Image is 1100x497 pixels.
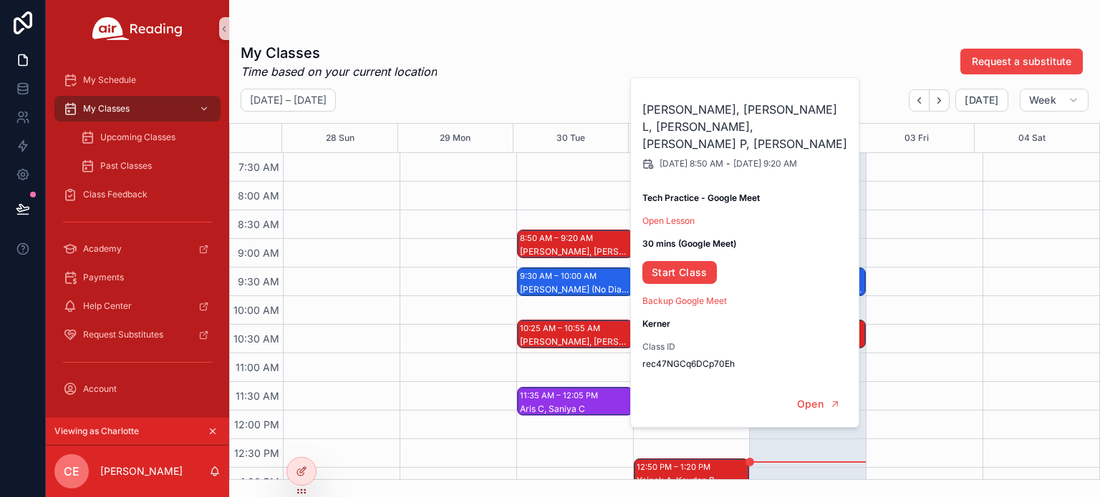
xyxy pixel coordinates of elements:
[733,158,797,169] span: [DATE] 9:20 AM
[520,269,600,283] div: 9:30 AM – 10:00 AM
[234,218,283,230] span: 8:30 AM
[64,463,79,480] span: CE
[234,275,283,287] span: 9:30 AM
[83,300,132,312] span: Help Center
[909,89,930,112] button: Back
[83,272,124,283] span: Payments
[326,124,354,152] button: 28 Sun
[83,329,163,340] span: Request Substitutes
[234,247,283,259] span: 9:00 AM
[642,295,727,306] a: Backup Google Meet
[518,388,632,415] div: 11:35 AM – 12:05 PMAris C, Saniya C
[241,43,437,63] h1: My Classes
[231,418,283,430] span: 12:00 PM
[83,243,122,255] span: Academy
[83,74,136,86] span: My Schedule
[83,189,148,200] span: Class Feedback
[235,161,283,173] span: 7:30 AM
[788,393,850,416] button: Open
[54,293,221,319] a: Help Center
[83,383,117,395] span: Account
[520,321,604,335] div: 10:25 AM – 10:55 AM
[100,464,183,478] p: [PERSON_NAME]
[930,89,950,112] button: Next
[46,57,229,418] div: scrollable content
[250,93,327,107] h2: [DATE] – [DATE]
[83,103,130,114] span: My Classes
[520,231,597,245] div: 8:50 AM – 9:20 AM
[520,246,632,257] div: [PERSON_NAME], [PERSON_NAME] L, [PERSON_NAME], [PERSON_NAME] P, [PERSON_NAME]
[241,63,437,80] em: Time based on your current location
[230,333,283,345] span: 10:30 AM
[520,388,602,403] div: 11:35 AM – 12:05 PM
[642,192,760,203] strong: Tech Practice - Google Meet
[234,190,283,202] span: 8:00 AM
[904,124,929,152] button: 03 Fri
[637,460,714,474] div: 12:50 PM – 1:20 PM
[231,447,283,459] span: 12:30 PM
[642,358,849,370] span: rec47NGCq6DCp70Eh
[960,49,1083,74] button: Request a substitute
[92,17,183,40] img: App logo
[556,124,585,152] button: 30 Tue
[54,182,221,207] a: Class Feedback
[54,425,139,437] span: Viewing as Charlotte
[232,361,283,373] span: 11:00 AM
[237,476,283,488] span: 1:00 PM
[100,132,175,143] span: Upcoming Classes
[1029,94,1056,107] span: Week
[230,304,283,316] span: 10:00 AM
[637,475,748,486] div: Yeicok A, Kayden B
[54,67,221,93] a: My Schedule
[54,376,221,402] a: Account
[518,230,632,257] div: 8:50 AM – 9:20 AM[PERSON_NAME], [PERSON_NAME] L, [PERSON_NAME], [PERSON_NAME] P, [PERSON_NAME]
[642,215,695,226] a: Open Lesson
[642,318,670,329] strong: Kerner
[635,459,749,486] div: 12:50 PM – 1:20 PMYeicok A, Kayden B
[955,89,1008,112] button: [DATE]
[642,341,849,353] span: Class ID
[972,54,1071,69] span: Request a substitute
[72,153,221,179] a: Past Classes
[440,124,471,152] button: 29 Mon
[520,336,632,348] div: [PERSON_NAME], [PERSON_NAME] S
[100,160,152,172] span: Past Classes
[726,158,730,169] span: -
[642,261,717,284] a: Start Class
[642,101,849,152] h2: [PERSON_NAME], [PERSON_NAME] L, [PERSON_NAME], [PERSON_NAME] P, [PERSON_NAME]
[1020,89,1089,112] button: Week
[54,265,221,290] a: Payments
[54,322,221,348] a: Request Substitutes
[660,158,723,169] span: [DATE] 8:50 AM
[518,268,632,295] div: 9:30 AM – 10:00 AM[PERSON_NAME] (No Diagnostic Needed), [DEMOGRAPHIC_DATA] R (No Diagnostic Needed)
[518,320,632,348] div: 10:25 AM – 10:55 AM[PERSON_NAME], [PERSON_NAME] S
[54,96,221,122] a: My Classes
[642,238,736,249] strong: 30 mins (Google Meet)
[520,284,632,295] div: [PERSON_NAME] (No Diagnostic Needed), [DEMOGRAPHIC_DATA] R (No Diagnostic Needed)
[520,403,632,415] div: Aris C, Saniya C
[72,124,221,150] a: Upcoming Classes
[1018,124,1046,152] button: 04 Sat
[965,94,998,107] span: [DATE]
[54,236,221,262] a: Academy
[797,398,824,410] span: Open
[232,390,283,402] span: 11:30 AM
